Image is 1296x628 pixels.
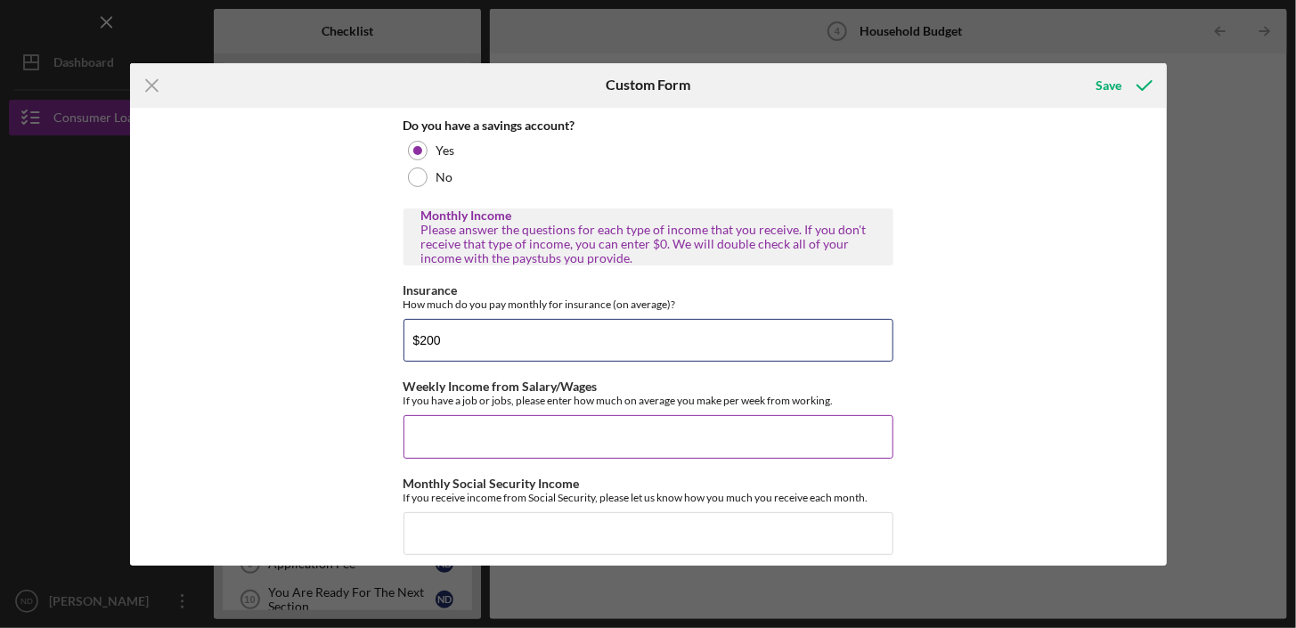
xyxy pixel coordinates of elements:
label: No [436,170,453,184]
label: Insurance [403,282,458,298]
label: Weekly Income from Salary/Wages [403,379,598,394]
div: Please answer the questions for each type of income that you receive. If you don't receive that t... [421,223,876,265]
label: Yes [436,143,455,158]
label: Monthly Social Security Income [403,476,580,491]
div: Do you have a savings account? [403,118,893,133]
button: Save [1079,68,1167,103]
div: Monthly Income [421,208,876,223]
h6: Custom Form [606,77,690,93]
div: If you receive income from Social Security, please let us know how you much you receive each month. [403,491,893,504]
div: Save [1096,68,1122,103]
div: If you have a job or jobs, please enter how much on average you make per week from working. [403,394,893,407]
div: How much do you pay monthly for insurance (on average)? [403,298,893,311]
